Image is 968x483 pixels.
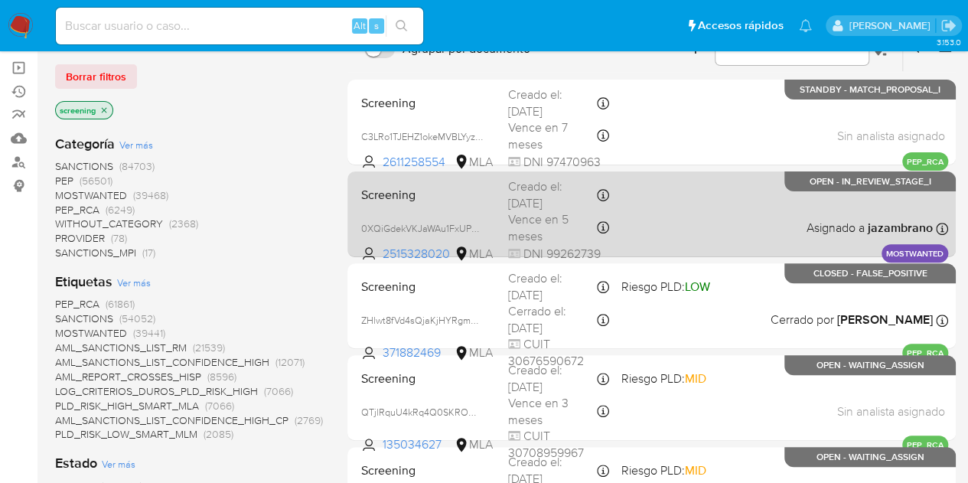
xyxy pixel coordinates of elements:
[940,18,957,34] a: Salir
[374,18,379,33] span: s
[849,18,935,33] p: igor.oliveirabrito@mercadolibre.com
[799,19,812,32] a: Notificaciones
[936,36,960,48] span: 3.153.0
[386,15,417,37] button: search-icon
[354,18,366,33] span: Alt
[56,16,423,36] input: Buscar usuario o caso...
[698,18,784,34] span: Accesos rápidos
